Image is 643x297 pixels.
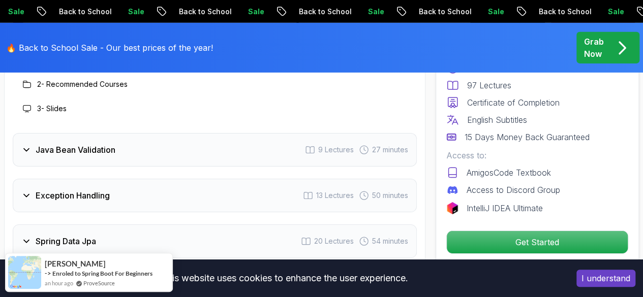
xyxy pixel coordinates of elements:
button: Exception Handling13 Lectures 50 minutes [13,179,417,212]
button: Get Started [446,230,628,254]
button: Spring Data Jpa20 Lectures 54 minutes [13,224,417,258]
span: 9 Lectures [318,145,354,155]
p: 15 Days Money Back Guaranteed [465,131,590,143]
h3: 2 - Recommended Courses [37,79,128,89]
h3: Exception Handling [36,189,110,202]
p: Sale [239,7,272,17]
p: Sale [119,7,152,17]
p: Grab Now [584,36,604,60]
a: Enroled to Spring Boot For Beginners [52,269,152,278]
span: 13 Lectures [316,190,354,201]
p: Access to: [446,149,628,161]
p: Back to School [290,7,359,17]
p: Sale [359,7,392,17]
img: jetbrains logo [446,202,458,214]
span: [PERSON_NAME] [45,259,106,268]
h3: 3 - Slides [37,104,67,114]
span: an hour ago [45,279,73,287]
p: Sale [599,7,632,17]
span: 27 minutes [372,145,408,155]
button: Java Bean Validation9 Lectures 27 minutes [13,133,417,167]
span: -> [45,269,51,277]
span: 54 minutes [372,236,408,246]
h3: Spring Data Jpa [36,235,96,247]
img: provesource social proof notification image [8,256,41,289]
p: AmigosCode Textbook [467,167,551,179]
p: Back to School [530,7,599,17]
p: IntelliJ IDEA Ultimate [467,202,543,214]
p: 97 Lectures [467,79,511,91]
p: Back to School [50,7,119,17]
span: 20 Lectures [314,236,354,246]
button: Accept cookies [576,270,635,287]
p: Get Started [447,231,628,253]
p: Back to School [170,7,239,17]
span: 50 minutes [372,190,408,201]
a: ProveSource [83,279,115,287]
h3: Java Bean Validation [36,144,115,156]
div: This website uses cookies to enhance the user experience. [8,267,561,289]
p: Back to School [410,7,479,17]
p: 🔥 Back to School Sale - Our best prices of the year! [6,42,213,54]
p: Access to Discord Group [467,184,560,196]
p: Sale [479,7,512,17]
p: English Subtitles [467,114,527,126]
p: Certificate of Completion [467,96,560,109]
